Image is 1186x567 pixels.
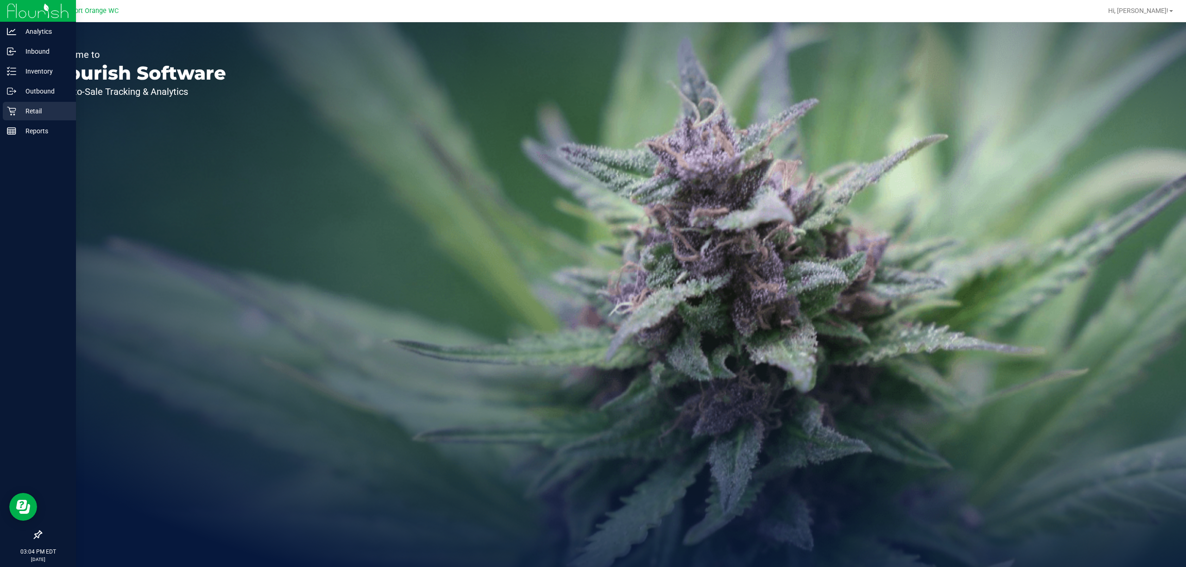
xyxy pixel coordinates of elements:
inline-svg: Outbound [7,87,16,96]
p: Inventory [16,66,72,77]
p: [DATE] [4,556,72,563]
span: Port Orange WC [70,7,119,15]
p: Reports [16,125,72,137]
p: Welcome to [50,50,226,59]
p: Outbound [16,86,72,97]
inline-svg: Inventory [7,67,16,76]
p: Retail [16,106,72,117]
p: Flourish Software [50,64,226,82]
p: Seed-to-Sale Tracking & Analytics [50,87,226,96]
inline-svg: Retail [7,106,16,116]
p: Inbound [16,46,72,57]
inline-svg: Analytics [7,27,16,36]
inline-svg: Reports [7,126,16,136]
p: Analytics [16,26,72,37]
inline-svg: Inbound [7,47,16,56]
span: Hi, [PERSON_NAME]! [1108,7,1168,14]
iframe: Resource center [9,493,37,521]
p: 03:04 PM EDT [4,548,72,556]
